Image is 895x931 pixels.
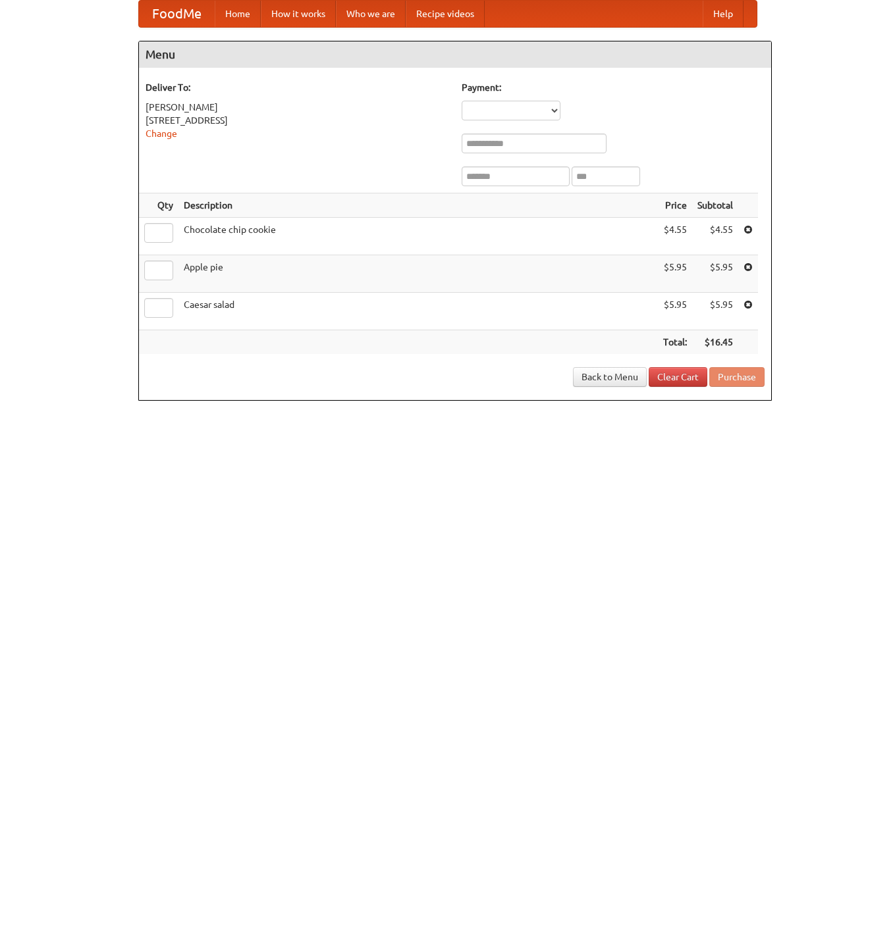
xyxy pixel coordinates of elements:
[658,330,692,355] th: Total:
[658,218,692,255] td: $4.55
[139,41,771,68] h4: Menu
[215,1,261,27] a: Home
[146,128,177,139] a: Change
[692,218,738,255] td: $4.55
[709,367,765,387] button: Purchase
[658,293,692,330] td: $5.95
[139,1,215,27] a: FoodMe
[692,255,738,293] td: $5.95
[658,193,692,218] th: Price
[692,193,738,218] th: Subtotal
[261,1,336,27] a: How it works
[573,367,647,387] a: Back to Menu
[649,367,707,387] a: Clear Cart
[178,293,658,330] td: Caesar salad
[178,193,658,218] th: Description
[178,255,658,293] td: Apple pie
[178,218,658,255] td: Chocolate chip cookie
[406,1,485,27] a: Recipe videos
[658,255,692,293] td: $5.95
[336,1,406,27] a: Who we are
[146,81,448,94] h5: Deliver To:
[146,114,448,127] div: [STREET_ADDRESS]
[462,81,765,94] h5: Payment:
[146,101,448,114] div: [PERSON_NAME]
[692,293,738,330] td: $5.95
[703,1,744,27] a: Help
[692,330,738,355] th: $16.45
[139,193,178,218] th: Qty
